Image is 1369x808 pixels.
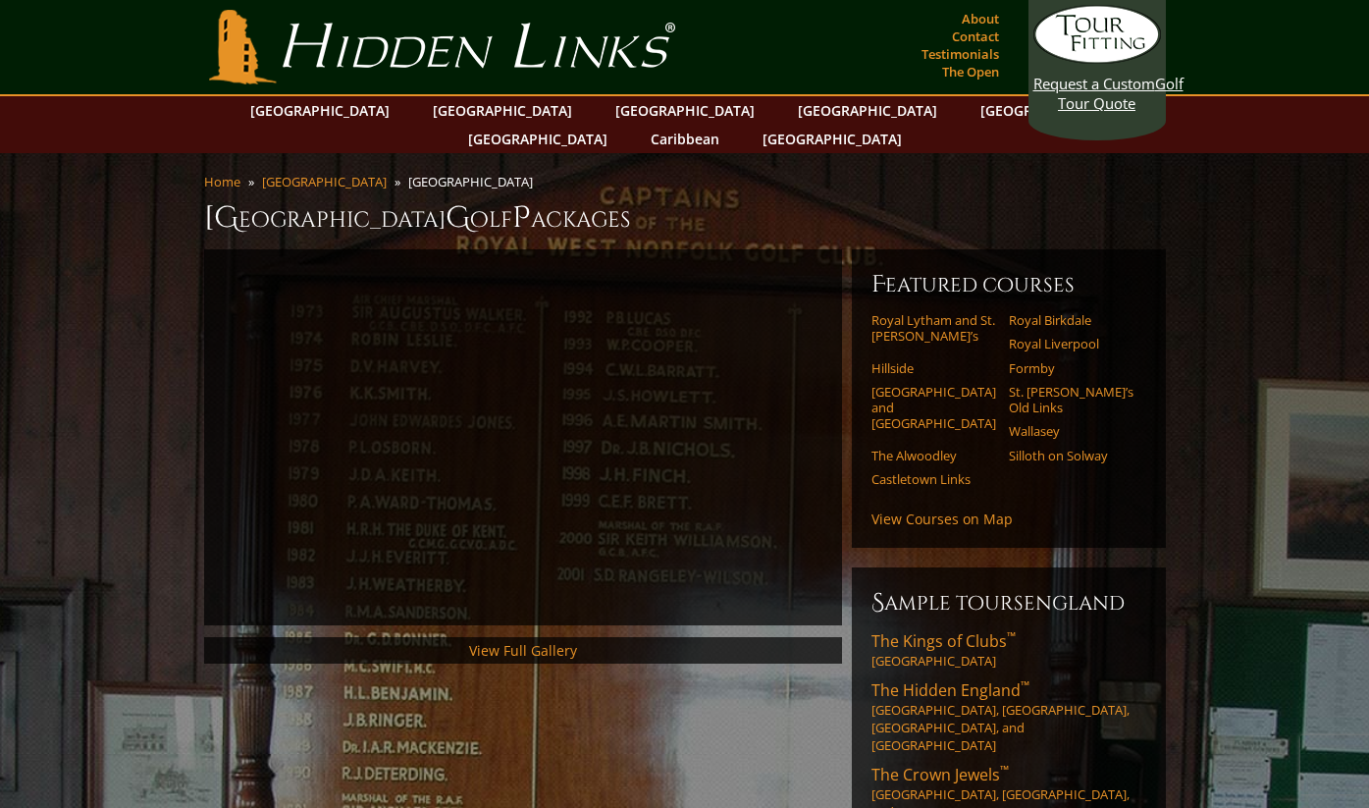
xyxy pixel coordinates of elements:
[1033,5,1161,113] a: Request a CustomGolf Tour Quote
[871,679,1029,701] span: The Hidden England
[947,23,1004,50] a: Contact
[408,173,541,190] li: [GEOGRAPHIC_DATA]
[871,510,1013,528] a: View Courses on Map
[1007,628,1016,645] sup: ™
[469,641,577,660] a: View Full Gallery
[917,40,1004,68] a: Testimonials
[1033,74,1155,93] span: Request a Custom
[871,312,996,345] a: Royal Lytham and St. [PERSON_NAME]’s
[871,587,1146,619] h6: Sample ToursEngland
[641,125,729,153] a: Caribbean
[1021,677,1029,694] sup: ™
[871,764,1009,785] span: The Crown Jewels
[788,96,947,125] a: [GEOGRAPHIC_DATA]
[458,125,617,153] a: [GEOGRAPHIC_DATA]
[937,58,1004,85] a: The Open
[1009,448,1133,463] a: Silloth on Solway
[871,471,996,487] a: Castletown Links
[512,198,531,238] span: P
[871,679,1146,754] a: The Hidden England™[GEOGRAPHIC_DATA], [GEOGRAPHIC_DATA], [GEOGRAPHIC_DATA], and [GEOGRAPHIC_DATA]
[871,630,1016,652] span: The Kings of Clubs
[1000,762,1009,779] sup: ™
[423,96,582,125] a: [GEOGRAPHIC_DATA]
[871,630,1146,670] a: The Kings of Clubs™[GEOGRAPHIC_DATA]
[971,96,1130,125] a: [GEOGRAPHIC_DATA]
[753,125,912,153] a: [GEOGRAPHIC_DATA]
[606,96,764,125] a: [GEOGRAPHIC_DATA]
[871,448,996,463] a: The Alwoodley
[204,173,240,190] a: Home
[871,269,1146,300] h6: Featured Courses
[871,360,996,376] a: Hillside
[1009,312,1133,328] a: Royal Birkdale
[1009,360,1133,376] a: Formby
[1009,336,1133,351] a: Royal Liverpool
[204,198,1166,238] h1: [GEOGRAPHIC_DATA] olf ackages
[446,198,470,238] span: G
[224,269,822,606] iframe: Sir-Nick-on-West-Coast-England
[240,96,399,125] a: [GEOGRAPHIC_DATA]
[871,384,996,432] a: [GEOGRAPHIC_DATA] and [GEOGRAPHIC_DATA]
[957,5,1004,32] a: About
[262,173,387,190] a: [GEOGRAPHIC_DATA]
[1009,423,1133,439] a: Wallasey
[1009,384,1133,416] a: St. [PERSON_NAME]’s Old Links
